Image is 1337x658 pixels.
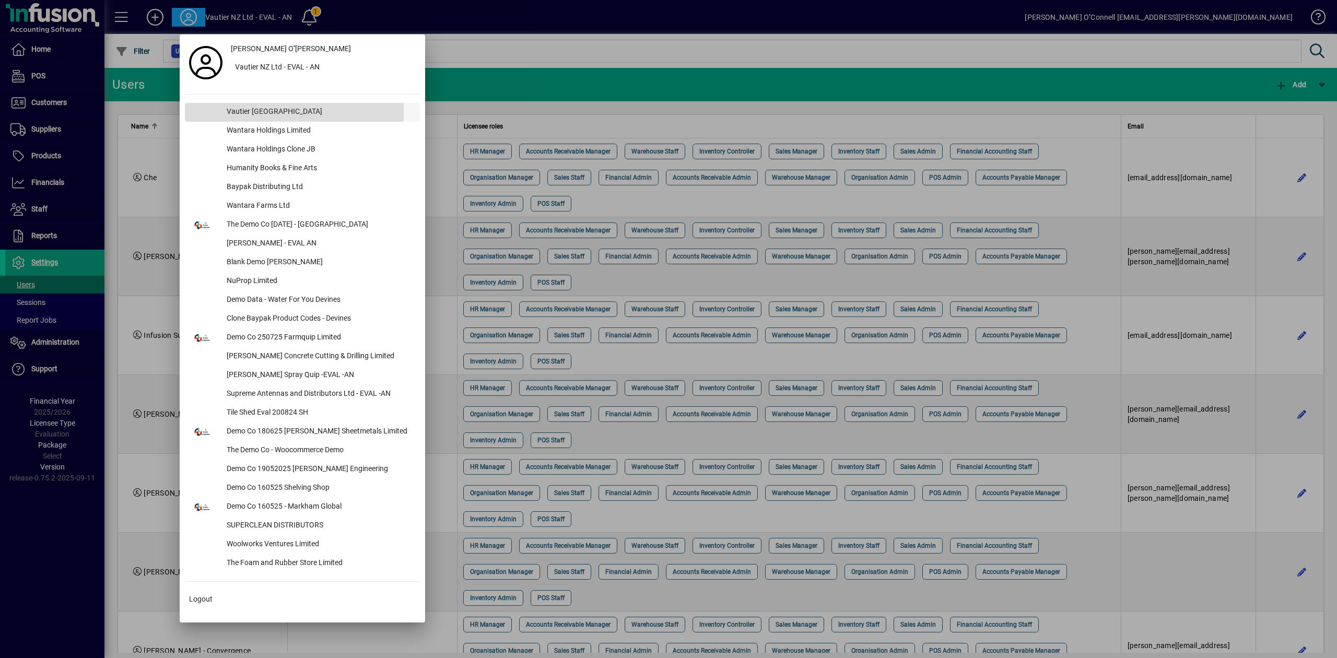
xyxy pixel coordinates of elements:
div: Demo Data - Water For You Devines [218,291,420,310]
button: SUPERCLEAN DISTRIBUTORS [185,516,420,535]
div: Woolworks Ventures Limited [218,535,420,554]
button: The Demo Co - Woocommerce Demo [185,441,420,460]
div: Humanity Books & Fine Arts [218,159,420,178]
div: [PERSON_NAME] Spray Quip -EVAL -AN [218,366,420,385]
button: Demo Data - Water For You Devines [185,291,420,310]
div: NuProp Limited [218,272,420,291]
button: Wantara Holdings Clone JB [185,140,420,159]
button: Demo Co 160525 - Markham Global [185,498,420,516]
span: Logout [189,594,213,605]
div: Demo Co 19052025 [PERSON_NAME] Engineering [218,460,420,479]
button: Blank Demo [PERSON_NAME] [185,253,420,272]
button: The Foam and Rubber Store Limited [185,554,420,573]
div: Wantara Holdings Limited [218,122,420,140]
a: [PERSON_NAME] O''[PERSON_NAME] [227,40,420,58]
button: Humanity Books & Fine Arts [185,159,420,178]
button: Woolworks Ventures Limited [185,535,420,554]
button: Wantara Holdings Limited [185,122,420,140]
div: Supreme Antennas and Distributors Ltd - EVAL -AN [218,385,420,404]
button: Tile Shed Eval 200824 SH [185,404,420,422]
button: NuProp Limited [185,272,420,291]
button: Wantara Farms Ltd [185,197,420,216]
div: Vautier [GEOGRAPHIC_DATA] [218,103,420,122]
button: [PERSON_NAME] Spray Quip -EVAL -AN [185,366,420,385]
button: Vautier NZ Ltd - EVAL - AN [227,58,420,77]
div: The Foam and Rubber Store Limited [218,554,420,573]
div: [PERSON_NAME] - EVAL AN [218,234,420,253]
button: Demo Co 160525 Shelving Shop [185,479,420,498]
div: Blank Demo [PERSON_NAME] [218,253,420,272]
div: Tile Shed Eval 200824 SH [218,404,420,422]
button: Logout [185,590,420,609]
button: Clone Baypak Product Codes - Devines [185,310,420,328]
div: Baypak Distributing Ltd [218,178,420,197]
button: Supreme Antennas and Distributors Ltd - EVAL -AN [185,385,420,404]
button: Demo Co 19052025 [PERSON_NAME] Engineering [185,460,420,479]
div: Demo Co 180625 [PERSON_NAME] Sheetmetals Limited [218,422,420,441]
div: SUPERCLEAN DISTRIBUTORS [218,516,420,535]
a: Profile [185,53,227,72]
button: Vautier [GEOGRAPHIC_DATA] [185,103,420,122]
button: Demo Co 250725 Farmquip Limited [185,328,420,347]
div: Clone Baypak Product Codes - Devines [218,310,420,328]
span: [PERSON_NAME] O''[PERSON_NAME] [231,43,351,54]
button: [PERSON_NAME] Concrete Cutting & Drilling Limited [185,347,420,366]
div: The Demo Co - Woocommerce Demo [218,441,420,460]
button: Baypak Distributing Ltd [185,178,420,197]
div: Demo Co 160525 - Markham Global [218,498,420,516]
div: Wantara Holdings Clone JB [218,140,420,159]
div: Wantara Farms Ltd [218,197,420,216]
div: The Demo Co [DATE] - [GEOGRAPHIC_DATA] [218,216,420,234]
div: Demo Co 250725 Farmquip Limited [218,328,420,347]
div: [PERSON_NAME] Concrete Cutting & Drilling Limited [218,347,420,366]
button: [PERSON_NAME] - EVAL AN [185,234,420,253]
button: The Demo Co [DATE] - [GEOGRAPHIC_DATA] [185,216,420,234]
div: Demo Co 160525 Shelving Shop [218,479,420,498]
button: Demo Co 180625 [PERSON_NAME] Sheetmetals Limited [185,422,420,441]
